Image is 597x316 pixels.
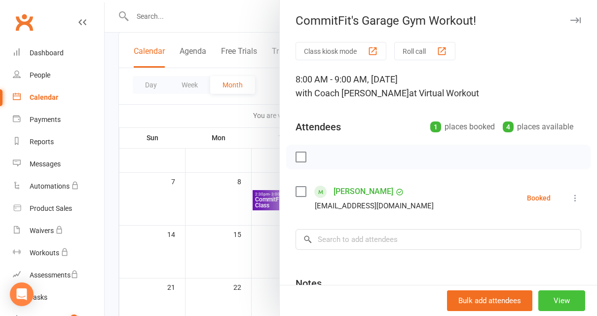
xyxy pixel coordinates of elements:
div: places booked [430,120,495,134]
a: Assessments [13,264,104,286]
span: with Coach [PERSON_NAME] [296,88,409,98]
div: Tasks [30,293,47,301]
div: People [30,71,50,79]
div: Automations [30,182,70,190]
div: 1 [430,121,441,132]
a: Dashboard [13,42,104,64]
a: Reports [13,131,104,153]
a: People [13,64,104,86]
span: at Virtual Workout [409,88,479,98]
a: Product Sales [13,197,104,220]
a: Payments [13,109,104,131]
div: places available [503,120,573,134]
div: Messages [30,160,61,168]
div: Payments [30,116,61,123]
button: Class kiosk mode [296,42,386,60]
div: Reports [30,138,54,146]
a: Clubworx [12,10,37,35]
div: Product Sales [30,204,72,212]
div: Assessments [30,271,78,279]
button: Roll call [394,42,455,60]
div: Booked [527,195,551,201]
input: Search to add attendees [296,229,581,250]
a: Messages [13,153,104,175]
a: Automations [13,175,104,197]
div: Waivers [30,227,54,235]
div: Notes [296,276,322,290]
div: CommitFit's Garage Gym Workout! [280,14,597,28]
div: [EMAIL_ADDRESS][DOMAIN_NAME] [315,199,434,212]
a: Calendar [13,86,104,109]
button: Bulk add attendees [447,290,532,311]
div: Workouts [30,249,59,257]
div: 8:00 AM - 9:00 AM, [DATE] [296,73,581,100]
div: 4 [503,121,514,132]
div: Dashboard [30,49,64,57]
a: Workouts [13,242,104,264]
a: [PERSON_NAME] [334,184,393,199]
button: View [538,290,585,311]
div: Attendees [296,120,341,134]
div: Calendar [30,93,58,101]
div: Open Intercom Messenger [10,282,34,306]
a: Waivers [13,220,104,242]
a: Tasks [13,286,104,309]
